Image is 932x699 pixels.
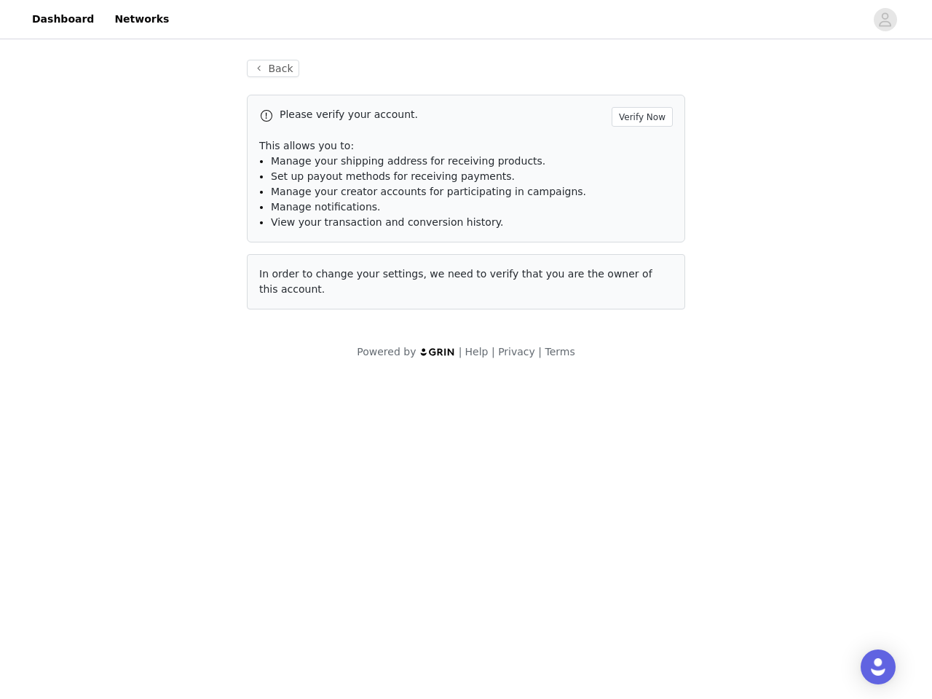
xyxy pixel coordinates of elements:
[259,268,652,295] span: In order to change your settings, we need to verify that you are the owner of this account.
[259,138,673,154] p: This allows you to:
[271,186,586,197] span: Manage your creator accounts for participating in campaigns.
[419,347,456,357] img: logo
[271,155,545,167] span: Manage your shipping address for receiving products.
[459,346,462,358] span: |
[545,346,574,358] a: Terms
[538,346,542,358] span: |
[878,8,892,31] div: avatar
[280,107,606,122] p: Please verify your account.
[498,346,535,358] a: Privacy
[271,216,503,228] span: View your transaction and conversion history.
[465,346,489,358] a: Help
[491,346,495,358] span: |
[23,3,103,36] a: Dashboard
[247,60,299,77] button: Back
[612,107,673,127] button: Verify Now
[271,201,381,213] span: Manage notifications.
[106,3,178,36] a: Networks
[861,649,896,684] div: Open Intercom Messenger
[271,170,515,182] span: Set up payout methods for receiving payments.
[357,346,416,358] span: Powered by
